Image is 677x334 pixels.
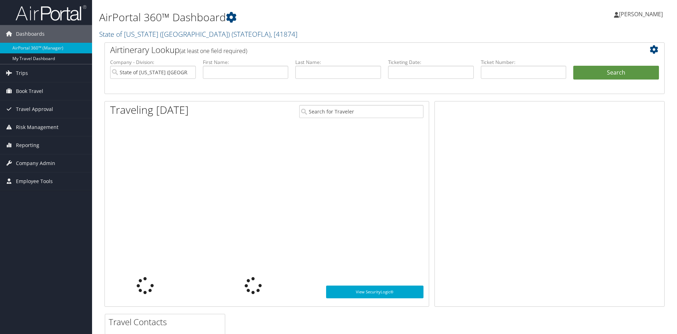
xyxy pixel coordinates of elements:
[16,25,45,43] span: Dashboards
[110,102,189,117] h1: Traveling [DATE]
[299,105,423,118] input: Search for Traveler
[295,59,381,66] label: Last Name:
[180,47,247,55] span: (at least one field required)
[110,59,196,66] label: Company - Division:
[614,4,670,25] a: [PERSON_NAME]
[481,59,567,66] label: Ticket Number:
[16,5,86,21] img: airportal-logo.png
[16,82,43,100] span: Book Travel
[271,29,297,39] span: , [ 41874 ]
[203,59,289,66] label: First Name:
[16,154,55,172] span: Company Admin
[99,29,297,39] a: State of [US_STATE] ([GEOGRAPHIC_DATA])
[16,100,53,118] span: Travel Approval
[16,64,28,82] span: Trips
[110,44,612,56] h2: Airtinerary Lookup
[109,316,225,328] h2: Travel Contacts
[326,286,423,298] a: View SecurityLogic®
[99,10,480,25] h1: AirPortal 360™ Dashboard
[619,10,663,18] span: [PERSON_NAME]
[16,136,39,154] span: Reporting
[573,66,659,80] button: Search
[16,118,58,136] span: Risk Management
[388,59,474,66] label: Ticketing Date:
[232,29,271,39] span: ( STATEOFLA )
[16,172,53,190] span: Employee Tools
